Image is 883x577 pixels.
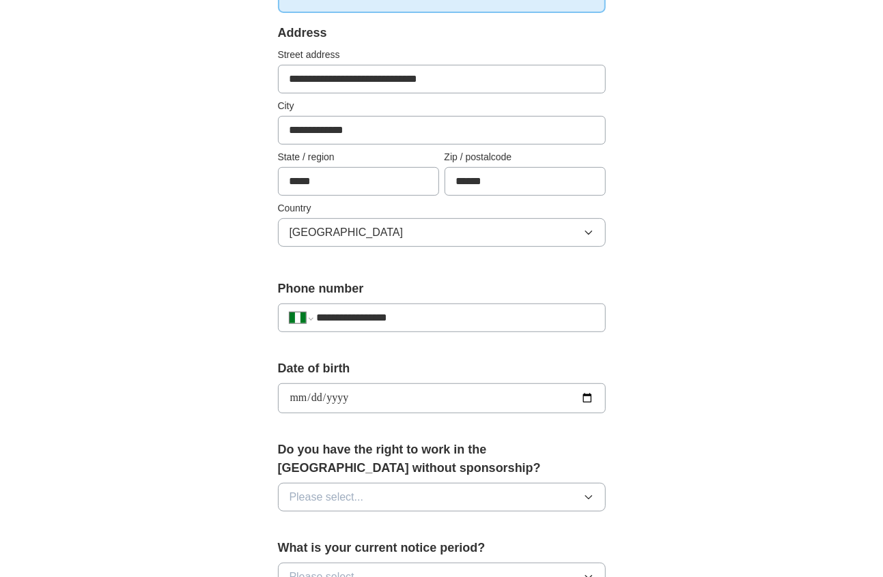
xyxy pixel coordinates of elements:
span: Please select... [290,489,364,505]
label: City [278,99,606,113]
label: What is your current notice period? [278,539,606,557]
label: State / region [278,150,439,164]
label: Date of birth [278,359,606,378]
label: Country [278,201,606,216]
label: Do you have the right to work in the [GEOGRAPHIC_DATA] without sponsorship? [278,441,606,477]
button: Please select... [278,483,606,512]
span: [GEOGRAPHIC_DATA] [290,224,404,241]
button: [GEOGRAPHIC_DATA] [278,218,606,247]
label: Street address [278,48,606,62]
label: Phone number [278,280,606,298]
div: Address [278,24,606,42]
label: Zip / postalcode [445,150,606,164]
